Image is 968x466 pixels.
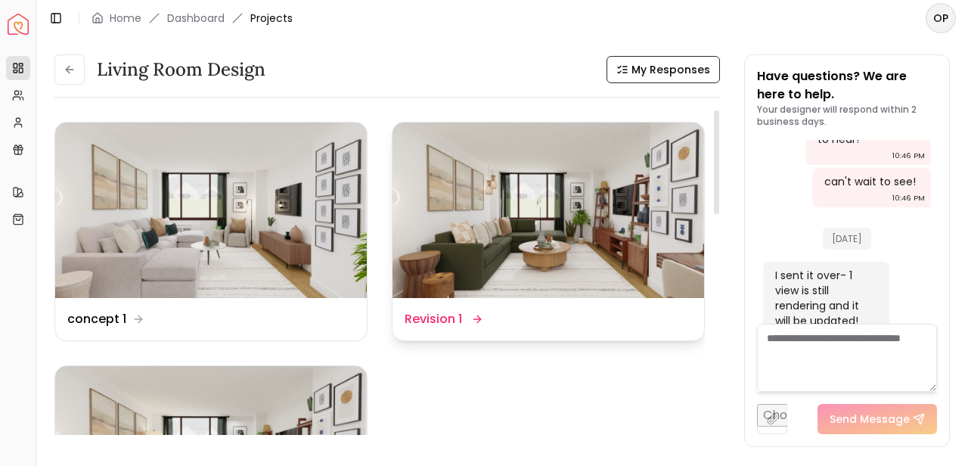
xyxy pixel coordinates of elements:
[54,122,368,341] a: concept 1concept 1
[97,57,265,82] h3: Living Room design
[757,67,937,104] p: Have questions? We are here to help.
[92,11,293,26] nav: breadcrumb
[8,14,29,35] img: Spacejoy Logo
[8,14,29,35] a: Spacejoy
[392,123,704,298] img: Revision 1
[926,3,956,33] button: OP
[250,11,293,26] span: Projects
[775,268,874,328] div: I sent it over- 1 view is still rendering and it will be updated!
[392,122,705,341] a: Revision 1Revision 1
[167,11,225,26] a: Dashboard
[55,123,367,298] img: concept 1
[757,104,937,128] p: Your designer will respond within 2 business days.
[405,310,462,328] dd: Revision 1
[607,56,720,83] button: My Responses
[110,11,141,26] a: Home
[824,174,916,189] div: can't wait to see!
[631,62,710,77] span: My Responses
[927,5,954,32] span: OP
[823,228,871,250] span: [DATE]
[892,191,925,206] div: 10:46 PM
[67,310,126,328] dd: concept 1
[892,148,925,163] div: 10:46 PM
